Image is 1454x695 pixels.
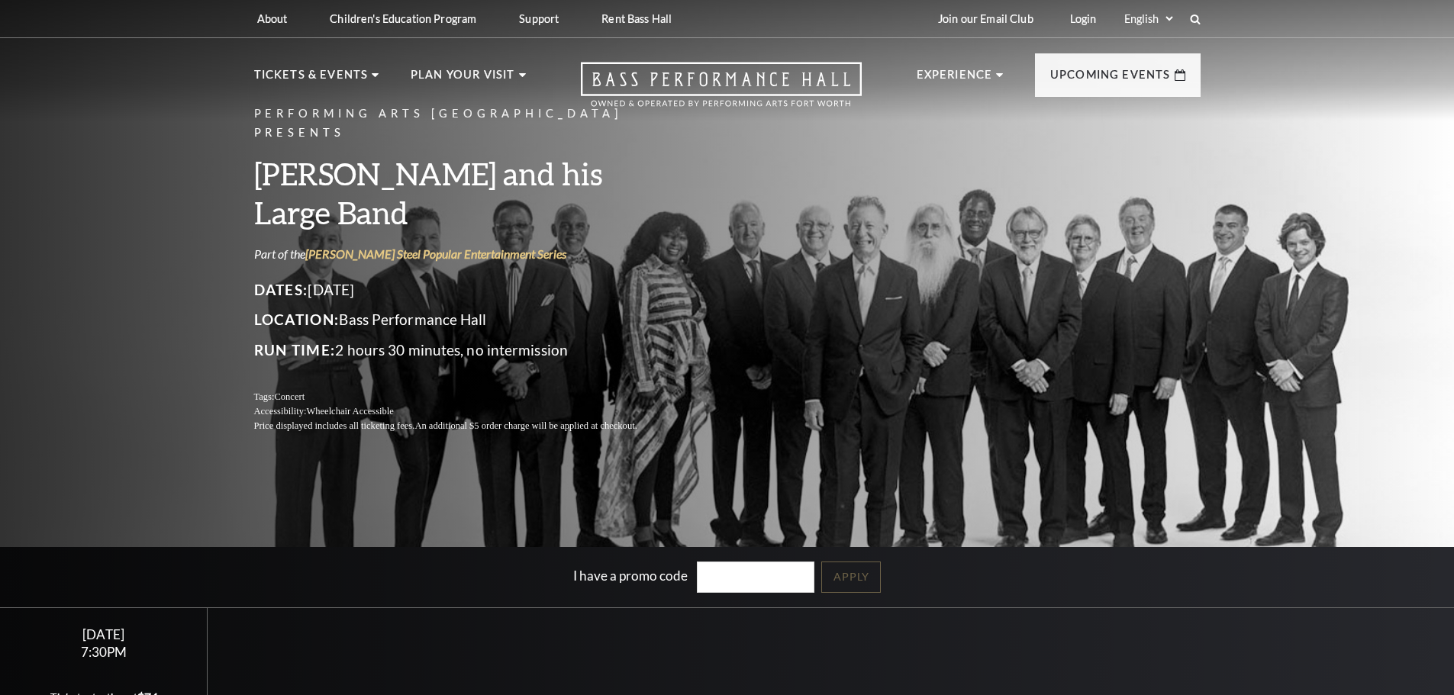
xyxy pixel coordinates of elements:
[257,12,288,25] p: About
[254,419,674,433] p: Price displayed includes all ticketing fees.
[254,105,674,143] p: Performing Arts [GEOGRAPHIC_DATA] Presents
[254,281,308,298] span: Dates:
[254,307,674,332] p: Bass Performance Hall
[254,390,674,404] p: Tags:
[254,338,674,362] p: 2 hours 30 minutes, no intermission
[519,12,559,25] p: Support
[18,626,189,642] div: [DATE]
[254,66,369,93] p: Tickets & Events
[305,246,566,261] a: [PERSON_NAME] Steel Popular Entertainment Series
[254,310,340,328] span: Location:
[917,66,993,93] p: Experience
[254,154,674,232] h3: [PERSON_NAME] and his Large Band
[254,246,674,262] p: Part of the
[411,66,515,93] p: Plan Your Visit
[1121,11,1175,26] select: Select:
[414,420,637,431] span: An additional $5 order charge will be applied at checkout.
[330,12,476,25] p: Children's Education Program
[254,404,674,419] p: Accessibility:
[306,406,393,417] span: Wheelchair Accessible
[573,568,688,584] label: I have a promo code
[1050,66,1171,93] p: Upcoming Events
[18,645,189,658] div: 7:30PM
[601,12,672,25] p: Rent Bass Hall
[274,391,305,402] span: Concert
[254,278,674,302] p: [DATE]
[254,341,336,359] span: Run Time:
